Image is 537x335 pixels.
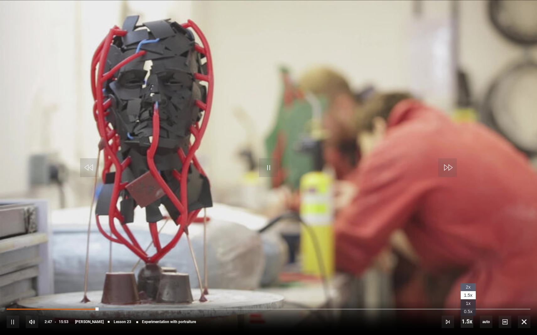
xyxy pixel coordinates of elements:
button: Captions [499,316,511,328]
button: Next Lesson [442,316,454,328]
span: Lesson 23 [114,320,131,324]
div: Current quality: 1080p [480,316,492,328]
button: Fullscreen [518,316,530,328]
span: 1.5x [464,293,472,298]
button: Mute [26,316,38,328]
div: Progress Bar [7,309,530,310]
span: Experimentation with portraiture [142,320,196,324]
span: auto [480,316,492,328]
button: Playback Rate [461,315,473,328]
span: 0.5x [464,309,472,314]
button: Pause [7,316,19,328]
span: 1x [466,301,470,306]
span: [PERSON_NAME] [75,320,104,324]
span: 2x [466,285,470,290]
span: 2:47 [45,316,52,327]
span: - [55,320,56,324]
span: 15:53 [59,316,68,327]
